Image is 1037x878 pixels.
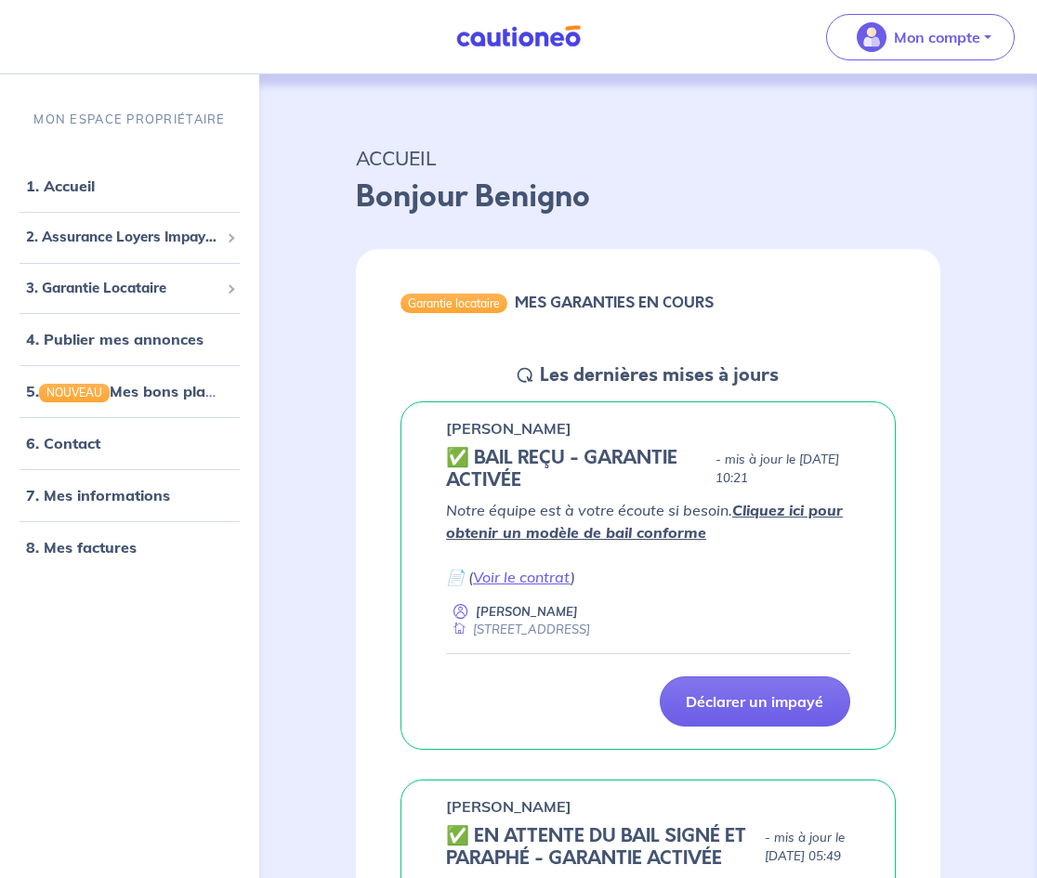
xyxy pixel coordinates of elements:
span: 3. Garantie Locataire [26,277,219,298]
img: Cautioneo [449,25,588,48]
p: ACCUEIL [356,141,940,175]
em: 📄 ( ) [446,568,575,586]
div: state: CONTRACT-SIGNED, Context: IN-LANDLORD,IS-GL-CAUTION-IN-LANDLORD [446,825,850,870]
div: 1. Accueil [7,167,252,204]
a: 8. Mes factures [26,538,137,557]
a: Déclarer un impayé [660,676,851,727]
a: 1. Accueil [26,177,95,195]
p: [PERSON_NAME] [476,603,578,621]
p: MON ESPACE PROPRIÉTAIRE [33,111,225,128]
div: 4. Publier mes annonces [7,321,252,358]
h5: Les dernières mises à jours [540,364,779,387]
a: Voir le contrat [473,568,571,586]
span: 2. Assurance Loyers Impayés [26,227,219,248]
p: - mis à jour le [DATE] 05:49 [765,829,850,866]
div: state: CONTRACT-VALIDATED, Context: IN-LANDLORD,IS-GL-CAUTION-IN-LANDLORD [446,447,850,491]
div: 5.NOUVEAUMes bons plans [7,373,252,410]
p: [PERSON_NAME] [446,795,571,818]
a: 4. Publier mes annonces [26,330,203,348]
div: 6. Contact [7,425,252,462]
a: Cliquez ici pour obtenir un modèle de bail conforme [446,501,843,542]
div: 3. Garantie Locataire [7,269,252,306]
p: Bonjour Benigno [356,175,940,219]
em: Notre équipe est à votre écoute si besoin. [446,501,843,542]
h6: MES GARANTIES EN COURS [515,294,714,311]
a: 6. Contact [26,434,100,452]
h5: ✅ BAIL REÇU - GARANTIE ACTIVÉE [446,447,708,491]
div: 2. Assurance Loyers Impayés [7,219,252,256]
div: 7. Mes informations [7,477,252,514]
p: Déclarer un impayé [686,692,823,711]
div: Garantie locataire [400,294,507,312]
div: 8. Mes factures [7,529,252,566]
button: illu_account_valid_menu.svgMon compte [826,14,1015,60]
p: Mon compte [894,26,980,48]
div: [STREET_ADDRESS] [446,621,590,638]
a: 7. Mes informations [26,486,170,505]
img: illu_account_valid_menu.svg [857,22,886,52]
a: 5.NOUVEAUMes bons plans [26,382,222,400]
p: - mis à jour le [DATE] 10:21 [715,451,850,488]
h5: ✅️️️ EN ATTENTE DU BAIL SIGNÉ ET PARAPHÉ - GARANTIE ACTIVÉE [446,825,757,870]
p: [PERSON_NAME] [446,417,571,439]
